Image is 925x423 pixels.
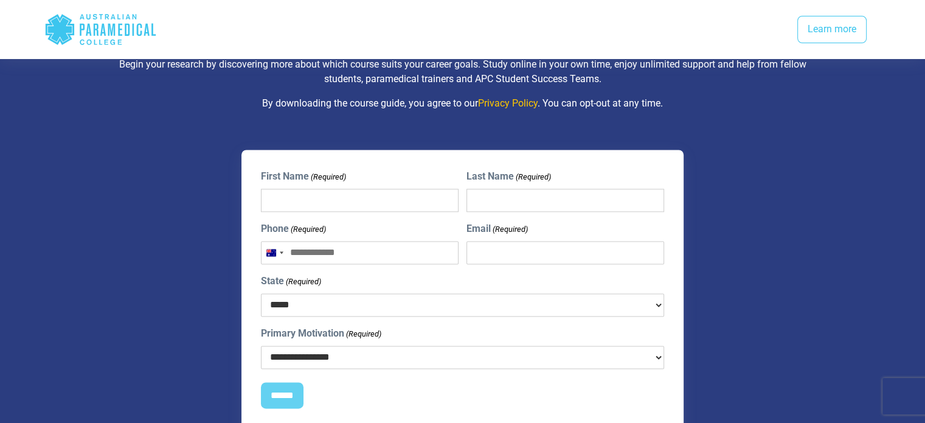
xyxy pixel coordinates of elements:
a: Privacy Policy [478,97,538,109]
span: (Required) [515,171,552,183]
p: Begin your research by discovering more about which course suits your career goals. Study online ... [107,57,819,86]
span: (Required) [345,328,381,340]
span: (Required) [289,223,326,236]
span: (Required) [310,171,346,183]
span: (Required) [492,223,528,236]
label: Primary Motivation [261,326,381,341]
label: First Name [261,169,346,184]
label: Last Name [466,169,551,184]
label: State [261,274,321,288]
label: Email [466,222,528,236]
p: By downloading the course guide, you agree to our . You can opt-out at any time. [107,96,819,111]
label: Phone [261,222,326,236]
a: Learn more [797,16,867,44]
div: Australian Paramedical College [44,10,157,49]
button: Selected country [262,242,287,264]
span: (Required) [285,276,321,288]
